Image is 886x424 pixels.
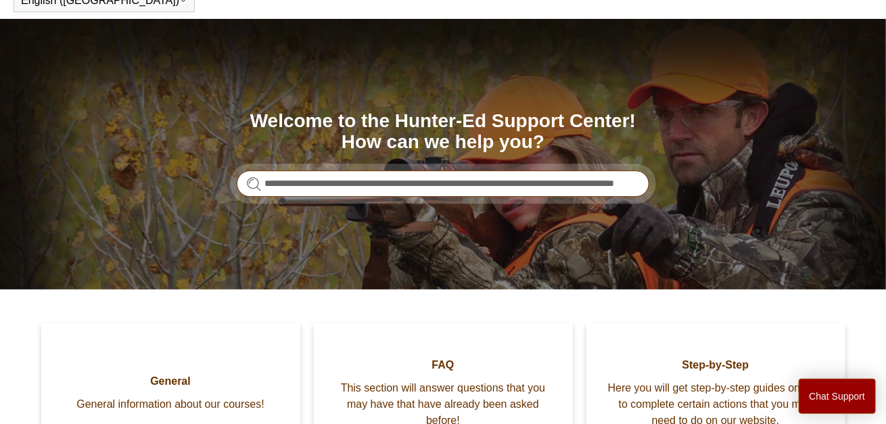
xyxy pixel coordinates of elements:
[334,357,553,373] span: FAQ
[62,396,280,413] span: General information about our courses!
[237,170,649,197] input: Search
[607,357,825,373] span: Step-by-Step
[62,373,280,390] span: General
[799,379,877,414] button: Chat Support
[237,111,649,153] h1: Welcome to the Hunter-Ed Support Center! How can we help you?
